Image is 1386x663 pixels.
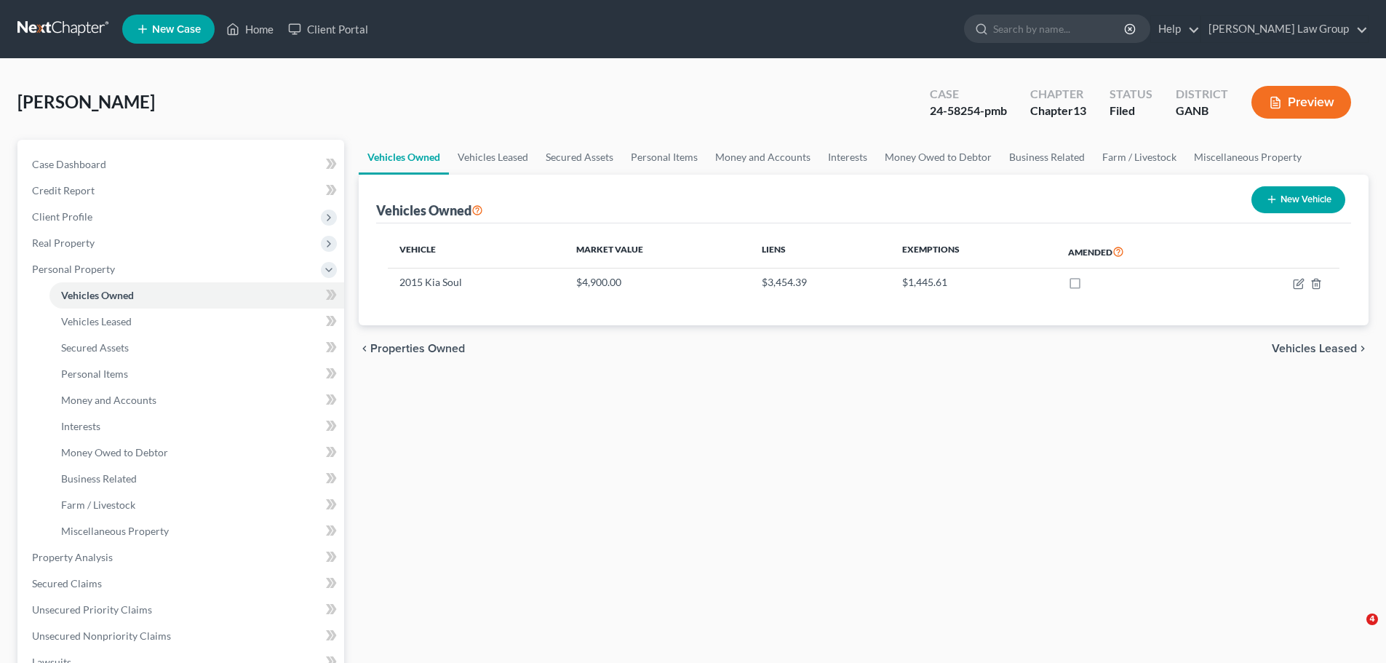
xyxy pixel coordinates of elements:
span: Farm / Livestock [61,499,135,511]
a: Property Analysis [20,544,344,571]
i: chevron_right [1357,343,1369,354]
span: 13 [1073,103,1086,117]
a: Vehicles Owned [49,282,344,309]
th: Exemptions [891,235,1056,269]
a: Vehicles Owned [359,140,449,175]
a: Secured Assets [537,140,622,175]
a: Money and Accounts [706,140,819,175]
div: Status [1110,86,1152,103]
a: Business Related [49,466,344,492]
a: Interests [49,413,344,440]
span: Real Property [32,237,95,249]
span: Personal Items [61,368,128,380]
th: Vehicle [388,235,565,269]
span: Vehicles Owned [61,289,134,301]
span: Money and Accounts [61,394,156,406]
iframe: Intercom live chat [1337,614,1371,648]
div: Chapter [1030,86,1086,103]
span: Client Profile [32,210,92,223]
input: Search by name... [993,15,1126,42]
a: Miscellaneous Property [1185,140,1310,175]
span: Personal Property [32,263,115,275]
th: Market Value [565,235,750,269]
div: Filed [1110,103,1152,119]
span: Properties Owned [370,343,465,354]
span: Miscellaneous Property [61,525,169,537]
span: [PERSON_NAME] [17,91,155,112]
div: Vehicles Owned [376,202,483,219]
span: Business Related [61,472,137,485]
a: Case Dashboard [20,151,344,178]
div: Chapter [1030,103,1086,119]
button: chevron_left Properties Owned [359,343,465,354]
div: Case [930,86,1007,103]
a: Money and Accounts [49,387,344,413]
a: Farm / Livestock [49,492,344,518]
button: Vehicles Leased chevron_right [1272,343,1369,354]
div: 24-58254-pmb [930,103,1007,119]
a: Unsecured Nonpriority Claims [20,623,344,649]
div: District [1176,86,1228,103]
a: Home [219,16,281,42]
a: Client Portal [281,16,375,42]
span: Interests [61,420,100,432]
a: Secured Claims [20,571,344,597]
a: Personal Items [622,140,706,175]
a: Help [1151,16,1200,42]
span: Money Owed to Debtor [61,446,168,458]
span: Secured Claims [32,577,102,589]
a: Miscellaneous Property [49,518,344,544]
a: Vehicles Leased [49,309,344,335]
a: [PERSON_NAME] Law Group [1201,16,1368,42]
a: Interests [819,140,876,175]
th: Liens [750,235,891,269]
a: Business Related [1000,140,1094,175]
span: Vehicles Leased [1272,343,1357,354]
span: Unsecured Nonpriority Claims [32,630,171,642]
a: Credit Report [20,178,344,204]
a: Personal Items [49,361,344,387]
a: Secured Assets [49,335,344,361]
span: Unsecured Priority Claims [32,603,152,616]
a: Unsecured Priority Claims [20,597,344,623]
td: $4,900.00 [565,269,750,296]
span: Secured Assets [61,341,129,354]
td: $3,454.39 [750,269,891,296]
td: $1,445.61 [891,269,1056,296]
span: 4 [1366,614,1378,625]
span: New Case [152,24,201,35]
td: 2015 Kia Soul [388,269,565,296]
span: Case Dashboard [32,158,106,170]
span: Vehicles Leased [61,315,132,327]
a: Money Owed to Debtor [49,440,344,466]
a: Farm / Livestock [1094,140,1185,175]
button: New Vehicle [1251,186,1345,213]
th: Amended [1056,235,1219,269]
i: chevron_left [359,343,370,354]
div: GANB [1176,103,1228,119]
span: Property Analysis [32,551,113,563]
button: Preview [1251,86,1351,119]
a: Vehicles Leased [449,140,537,175]
span: Credit Report [32,184,95,196]
a: Money Owed to Debtor [876,140,1000,175]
